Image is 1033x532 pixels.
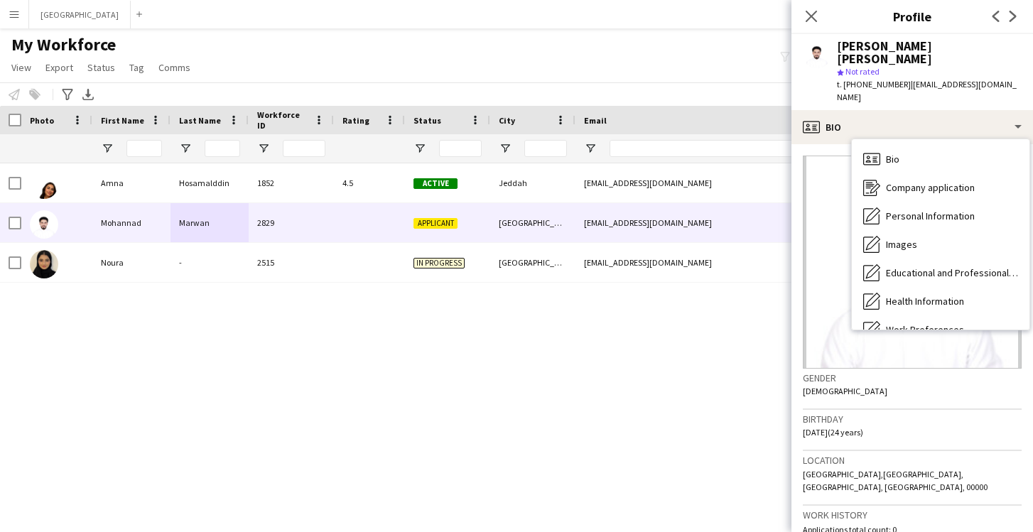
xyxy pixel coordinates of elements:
a: Status [82,58,121,77]
img: Crew avatar or photo [803,156,1022,369]
div: Noura [92,243,171,282]
span: Status [413,115,441,126]
span: Not rated [845,66,880,77]
h3: Birthday [803,413,1022,425]
div: Amna [92,163,171,202]
button: Open Filter Menu [584,142,597,155]
a: Export [40,58,79,77]
img: Amna Hosamalddin [30,170,58,199]
div: Bio [852,145,1029,173]
span: | [EMAIL_ADDRESS][DOMAIN_NAME] [837,79,1017,102]
h3: Work history [803,509,1022,521]
a: View [6,58,37,77]
span: Personal Information [886,210,975,222]
span: In progress [413,258,465,268]
h3: Gender [803,371,1022,384]
span: Photo [30,115,54,126]
input: Status Filter Input [439,140,482,157]
span: Status [87,61,115,74]
img: Noura - [30,250,58,278]
div: [GEOGRAPHIC_DATA] [490,203,575,242]
span: Rating [342,115,369,126]
div: [GEOGRAPHIC_DATA] [490,243,575,282]
span: Last Name [179,115,221,126]
span: Export [45,61,73,74]
div: Personal Information [852,202,1029,230]
input: Email Filter Input [610,140,851,157]
app-action-btn: Advanced filters [59,86,76,103]
div: 1852 [249,163,334,202]
h3: Location [803,454,1022,467]
span: My Workforce [11,34,116,55]
div: Images [852,230,1029,259]
span: Active [413,178,458,189]
button: Open Filter Menu [101,142,114,155]
button: Open Filter Menu [499,142,512,155]
button: Open Filter Menu [179,142,192,155]
span: Applicant [413,218,458,229]
span: [DEMOGRAPHIC_DATA] [803,386,887,396]
span: Comms [158,61,190,74]
div: - [171,243,249,282]
button: Open Filter Menu [257,142,270,155]
div: [EMAIL_ADDRESS][DOMAIN_NAME] [575,203,860,242]
input: Workforce ID Filter Input [283,140,325,157]
span: Tag [129,61,144,74]
span: Educational and Professional Background [886,266,1018,279]
div: Marwan [171,203,249,242]
input: Last Name Filter Input [205,140,240,157]
button: Open Filter Menu [413,142,426,155]
div: Health Information [852,287,1029,315]
a: Comms [153,58,196,77]
span: Email [584,115,607,126]
div: Company application [852,173,1029,202]
span: View [11,61,31,74]
span: First Name [101,115,144,126]
span: Workforce ID [257,109,308,131]
span: Images [886,238,917,251]
div: Educational and Professional Background [852,259,1029,287]
a: Tag [124,58,150,77]
div: 2515 [249,243,334,282]
span: [GEOGRAPHIC_DATA],[GEOGRAPHIC_DATA], [GEOGRAPHIC_DATA], [GEOGRAPHIC_DATA], 00000 [803,469,988,492]
input: City Filter Input [524,140,567,157]
button: [GEOGRAPHIC_DATA] [29,1,131,28]
span: Bio [886,153,899,165]
h3: Profile [791,7,1033,26]
div: 4.5 [334,163,405,202]
app-action-btn: Export XLSX [80,86,97,103]
div: Work Preferences [852,315,1029,344]
div: [PERSON_NAME] [PERSON_NAME] [837,40,1022,65]
span: t. [PHONE_NUMBER] [837,79,911,89]
input: First Name Filter Input [126,140,162,157]
span: Health Information [886,295,964,308]
div: Mohannad [92,203,171,242]
div: [EMAIL_ADDRESS][DOMAIN_NAME] [575,243,860,282]
div: Bio [791,110,1033,144]
span: [DATE] (24 years) [803,427,863,438]
div: Jeddah [490,163,575,202]
div: [EMAIL_ADDRESS][DOMAIN_NAME] [575,163,860,202]
img: Mohannad Marwan [30,210,58,239]
div: 2829 [249,203,334,242]
span: City [499,115,515,126]
span: Company application [886,181,975,194]
span: Work Preferences [886,323,964,336]
div: Hosamalddin [171,163,249,202]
